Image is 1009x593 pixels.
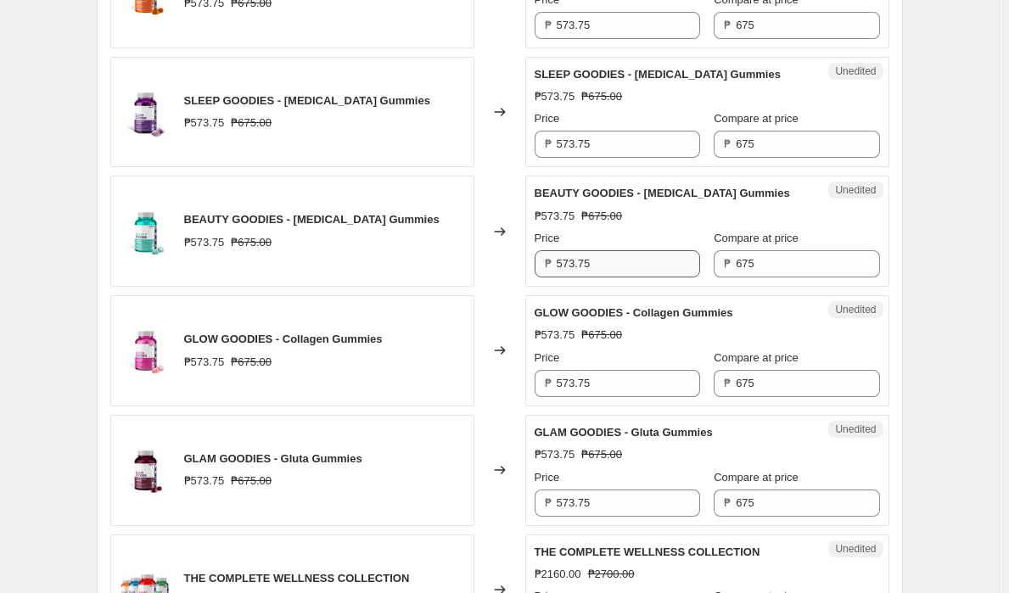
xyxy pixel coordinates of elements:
span: THE COMPLETE WELLNESS COLLECTION [184,572,410,585]
span: ₱ [545,257,552,270]
img: PDP_MKT_GLU_1_1200x1200_V7_GN_80x.png [120,445,171,495]
div: ₱573.75 [535,446,575,463]
span: Unedited [835,303,876,316]
span: BEAUTY GOODIES - [MEDICAL_DATA] Gummies [184,213,440,226]
strike: ₱675.00 [581,208,622,225]
span: ₱ [724,377,731,389]
span: ₱ [545,19,552,31]
span: Compare at price [714,351,799,364]
span: GLOW GOODIES - Collagen Gummies [535,306,733,319]
strike: ₱675.00 [231,354,272,371]
span: Unedited [835,183,876,197]
span: ₱ [724,19,731,31]
div: ₱573.75 [535,327,575,344]
strike: ₱675.00 [581,88,622,105]
span: THE COMPLETE WELLNESS COLLECTION [535,545,760,558]
span: Price [535,232,560,244]
span: Price [535,351,560,364]
img: PDP_MKT_MEL_1_1200x1200_8144d7fa-7815-455c-bf50-d5812f3c0b72_80x.png [120,87,171,137]
div: ₱573.75 [184,473,225,490]
strike: ₱2700.00 [588,566,635,583]
span: Compare at price [714,232,799,244]
span: Compare at price [714,471,799,484]
strike: ₱675.00 [581,327,622,344]
strike: ₱675.00 [581,446,622,463]
span: ₱ [545,137,552,150]
span: ₱ [545,496,552,509]
strike: ₱675.00 [231,115,272,131]
img: PDP_MKT_COL_1_1200x1200__2_80x.png [120,325,171,376]
span: SLEEP GOODIES - [MEDICAL_DATA] Gummies [535,68,781,81]
span: SLEEP GOODIES - [MEDICAL_DATA] Gummies [184,94,430,107]
img: PDP_MKT_ASH_1_1200x1200__3_80x.png [120,206,171,257]
div: ₱2160.00 [535,566,581,583]
span: ₱ [545,377,552,389]
strike: ₱675.00 [231,473,272,490]
div: ₱573.75 [184,234,225,251]
span: GLOW GOODIES - Collagen Gummies [184,333,383,345]
div: ₱573.75 [184,354,225,371]
span: Compare at price [714,112,799,125]
span: Unedited [835,542,876,556]
span: ₱ [724,257,731,270]
div: ₱573.75 [535,208,575,225]
span: ₱ [724,137,731,150]
span: BEAUTY GOODIES - [MEDICAL_DATA] Gummies [535,187,790,199]
div: ₱573.75 [184,115,225,131]
div: ₱573.75 [535,88,575,105]
span: GLAM GOODIES - Gluta Gummies [184,452,362,465]
span: ₱ [724,496,731,509]
strike: ₱675.00 [231,234,272,251]
span: Price [535,112,560,125]
span: GLAM GOODIES - Gluta Gummies [535,426,713,439]
span: Unedited [835,64,876,78]
span: Price [535,471,560,484]
span: Unedited [835,422,876,436]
